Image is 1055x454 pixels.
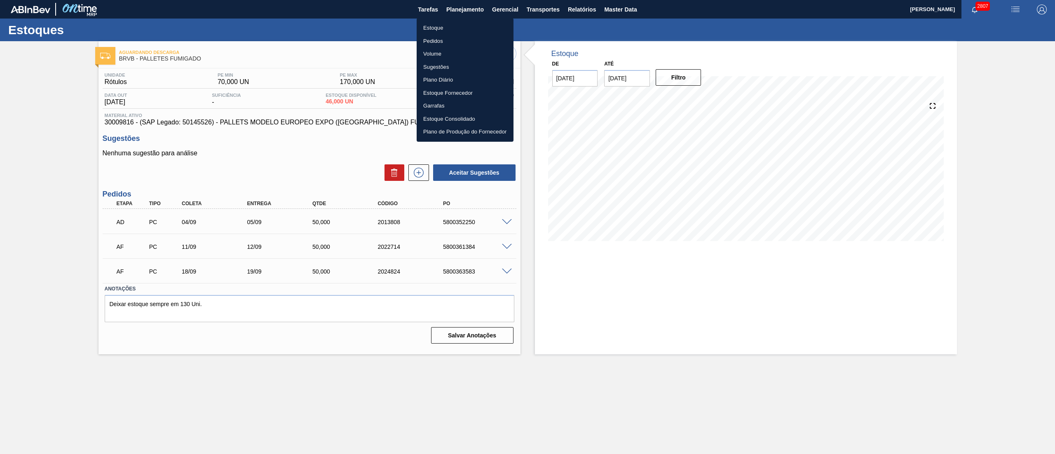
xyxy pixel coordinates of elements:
a: Estoque Consolidado [417,112,513,126]
a: Plano Diário [417,73,513,87]
a: Sugestões [417,61,513,74]
a: Garrafas [417,99,513,112]
a: Estoque [417,21,513,35]
a: Plano de Produção do Fornecedor [417,125,513,138]
a: Volume [417,47,513,61]
a: Pedidos [417,35,513,48]
a: Estoque Fornecedor [417,87,513,100]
